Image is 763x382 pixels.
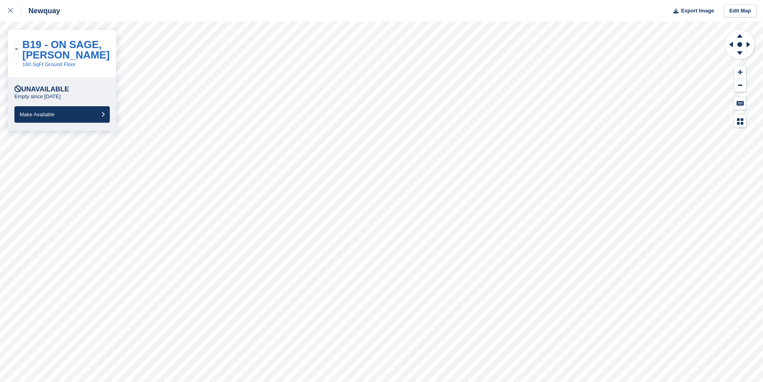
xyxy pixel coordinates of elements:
span: Export Image [681,7,714,15]
div: Unavailable [14,85,69,93]
button: Zoom In [734,66,746,79]
span: Make Available [20,111,54,117]
p: Empty since [DATE] [14,93,60,100]
div: Newquay [21,6,60,16]
button: Make Available [14,106,110,123]
button: Keyboard Shortcuts [734,97,746,110]
button: Map Legend [734,115,746,128]
a: B19 - ON SAGE, [PERSON_NAME] [22,38,110,61]
button: Zoom Out [734,79,746,92]
a: Edit Map [724,4,757,18]
button: Export Image [668,4,714,18]
a: 160 SqFt Ground Floor [22,61,76,67]
img: 150-sqft-unit.jpg [15,48,18,50]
